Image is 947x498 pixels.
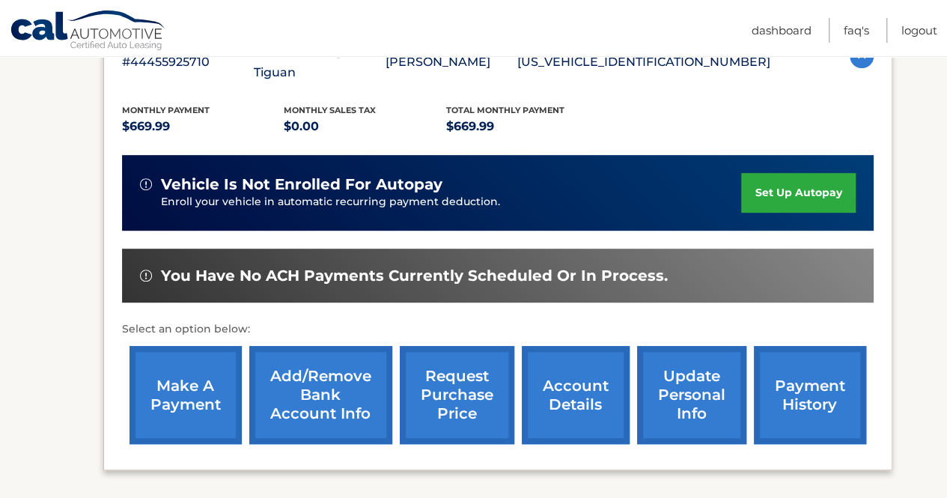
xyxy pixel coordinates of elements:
a: update personal info [637,346,746,444]
p: [US_VEHICLE_IDENTIFICATION_NUMBER] [517,52,770,73]
a: set up autopay [741,173,855,213]
span: You have no ACH payments currently scheduled or in process. [161,267,668,285]
a: Dashboard [752,18,812,43]
p: $669.99 [446,116,609,137]
span: Total Monthly Payment [446,105,564,115]
p: Select an option below: [122,321,874,338]
img: alert-white.svg [140,178,152,190]
a: payment history [754,346,866,444]
p: #44455925710 [122,52,254,73]
p: Enroll your vehicle in automatic recurring payment deduction. [161,194,742,210]
a: FAQ's [844,18,869,43]
p: 2025 Volkswagen Tiguan [254,41,386,83]
a: account details [522,346,630,444]
a: make a payment [130,346,242,444]
span: vehicle is not enrolled for autopay [161,175,442,194]
p: $669.99 [122,116,284,137]
p: [PERSON_NAME] [386,52,517,73]
span: Monthly Payment [122,105,210,115]
img: alert-white.svg [140,270,152,282]
a: Cal Automotive [10,10,167,53]
p: $0.00 [284,116,446,137]
a: Add/Remove bank account info [249,346,392,444]
a: Logout [901,18,937,43]
a: request purchase price [400,346,514,444]
span: Monthly sales Tax [284,105,376,115]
